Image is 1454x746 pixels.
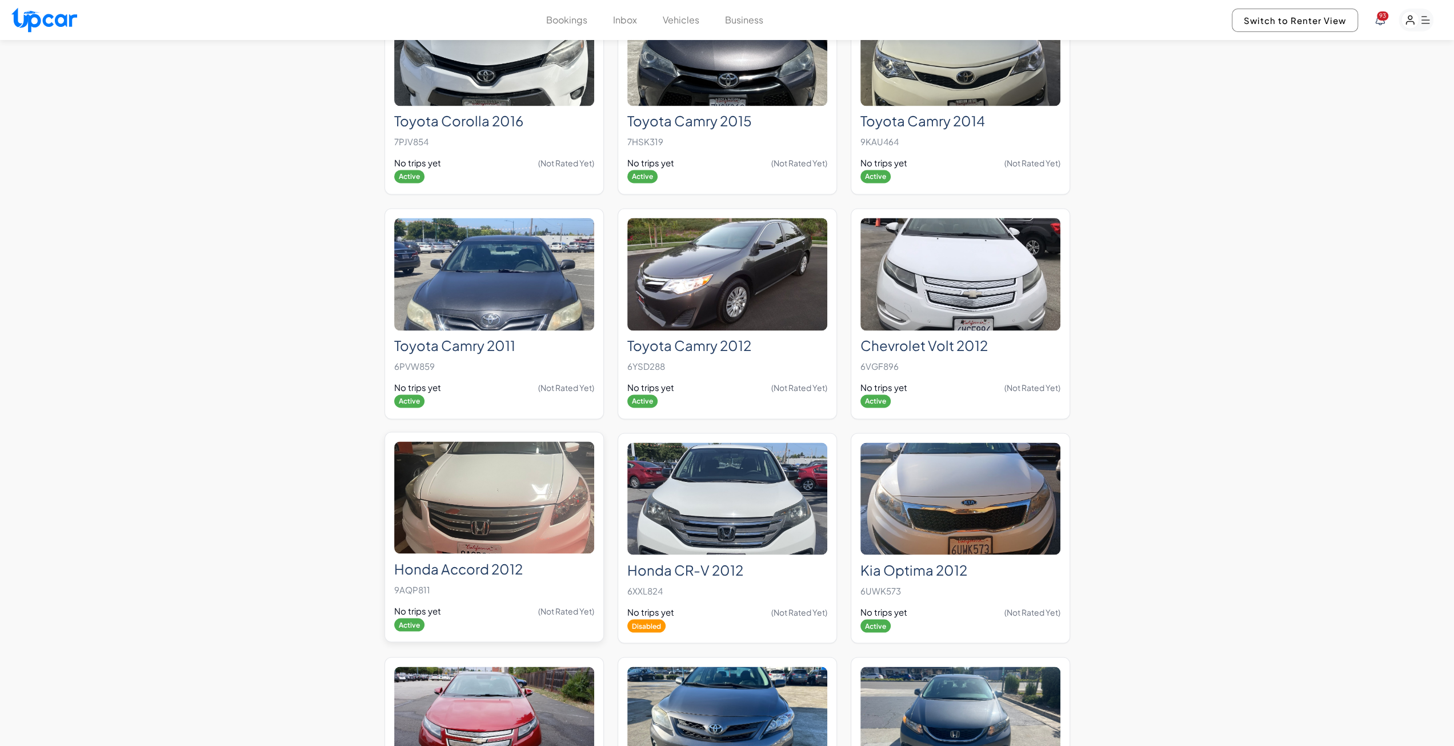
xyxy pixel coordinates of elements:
span: Active [394,618,424,631]
button: Business [725,13,763,27]
span: (Not Rated Yet) [538,605,594,616]
h2: Chevrolet Volt 2012 [860,337,1060,354]
h2: Toyota Camry 2015 [627,113,827,129]
p: 6XXL824 [627,583,827,599]
span: Active [860,394,891,408]
img: Honda CR-V 2012 [627,442,827,555]
p: 6PVW859 [394,358,594,374]
span: (Not Rated Yet) [538,157,594,169]
span: Disabled [627,619,666,632]
span: No trips yet [394,157,441,170]
span: (Not Rated Yet) [1004,382,1060,393]
span: No trips yet [860,605,907,619]
button: Switch to Renter View [1232,9,1358,32]
p: 7PJV854 [394,134,594,150]
h2: Toyota Camry 2011 [394,337,594,354]
img: Toyota Camry 2011 [394,218,594,330]
p: 9AQP811 [394,581,594,597]
p: 6YSD288 [627,358,827,374]
h2: Honda Accord 2012 [394,560,594,577]
span: (Not Rated Yet) [771,382,827,393]
p: 7HSK319 [627,134,827,150]
span: No trips yet [627,605,674,619]
h2: Toyota Camry 2012 [627,337,827,354]
span: Active [627,394,658,408]
span: (Not Rated Yet) [771,157,827,169]
img: Honda Accord 2012 [394,441,594,554]
span: No trips yet [394,604,441,617]
span: Active [394,394,424,408]
h2: Kia Optima 2012 [860,561,1060,578]
p: 6VGF896 [860,358,1060,374]
h2: Honda CR-V 2012 [627,561,827,578]
h2: Toyota Camry 2014 [860,113,1060,129]
img: Toyota Camry 2012 [627,218,827,330]
h2: Toyota Corolla 2016 [394,113,594,129]
span: (Not Rated Yet) [1004,606,1060,617]
span: You have new notifications [1377,11,1388,21]
button: Inbox [613,13,637,27]
button: Bookings [546,13,587,27]
p: 9KAU464 [860,134,1060,150]
span: No trips yet [860,157,907,170]
span: Active [394,170,424,183]
span: No trips yet [627,157,674,170]
span: Active [860,170,891,183]
p: 6UWK573 [860,583,1060,599]
span: (Not Rated Yet) [538,382,594,393]
span: (Not Rated Yet) [771,606,827,617]
span: (Not Rated Yet) [1004,157,1060,169]
img: Upcar Logo [11,7,77,32]
span: No trips yet [860,381,907,394]
img: Kia Optima 2012 [860,442,1060,555]
span: No trips yet [394,381,441,394]
span: Active [860,619,891,632]
button: Vehicles [663,13,699,27]
img: Chevrolet Volt 2012 [860,218,1060,330]
span: Active [627,170,658,183]
span: No trips yet [627,381,674,394]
